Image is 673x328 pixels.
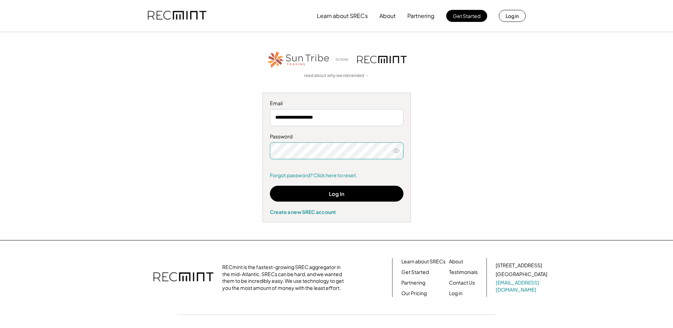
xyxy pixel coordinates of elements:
[496,262,542,269] div: [STREET_ADDRESS]
[379,9,396,23] button: About
[449,258,463,265] a: About
[401,290,427,297] a: Our Pricing
[496,271,547,278] div: [GEOGRAPHIC_DATA]
[270,186,403,202] button: Log In
[449,290,462,297] a: Log in
[496,279,549,293] a: [EMAIL_ADDRESS][DOMAIN_NAME]
[449,279,475,286] a: Contact Us
[270,209,403,215] div: Create a new SREC account
[401,269,429,276] a: Get Started
[304,73,369,79] a: read about why we rebranded →
[148,4,206,28] img: recmint-logotype%403x.png
[401,258,445,265] a: Learn about SRECs
[222,264,348,291] div: RECmint is the fastest-growing SREC aggregator in the mid-Atlantic. SRECs can be hard, and we wan...
[270,133,403,140] div: Password
[270,100,403,107] div: Email
[499,10,526,22] button: Log in
[407,9,435,23] button: Partnering
[446,10,487,22] button: Get Started
[317,9,368,23] button: Learn about SRECs
[267,50,330,69] img: STT_Horizontal_Logo%2B-%2BColor.png
[153,265,213,290] img: recmint-logotype%403x.png
[401,279,425,286] a: Partnering
[334,56,354,62] div: is now
[449,269,478,276] a: Testimonials
[357,56,407,63] img: recmint-logotype%403x.png
[270,172,403,179] a: Forgot password? Click here to reset.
